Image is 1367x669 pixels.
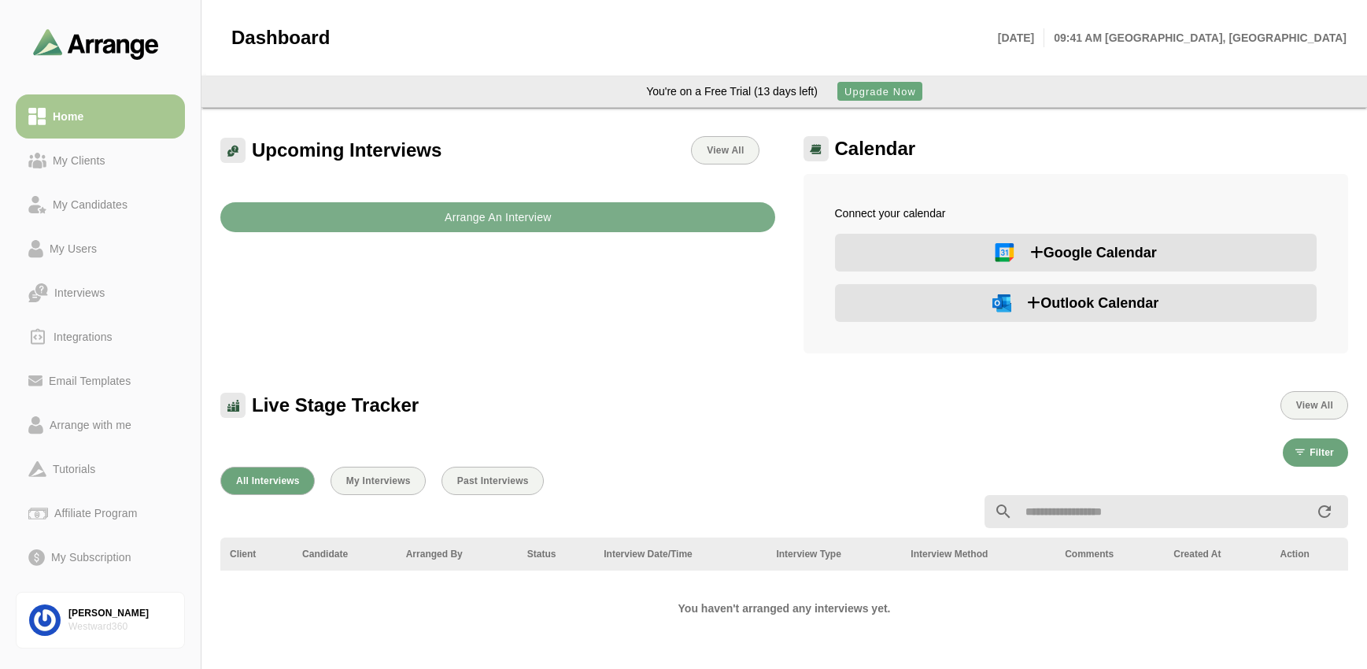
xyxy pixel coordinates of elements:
[230,547,283,561] div: Client
[220,202,775,232] button: Arrange An Interview
[16,94,185,139] a: Home
[231,26,330,50] span: Dashboard
[16,447,185,491] a: Tutorials
[1280,391,1348,420] button: View All
[444,202,552,232] b: Arrange An Interview
[48,504,143,523] div: Affiliate Program
[345,475,411,486] span: My Interviews
[220,467,315,495] button: All Interviews
[835,137,916,161] span: Calendar
[706,145,744,156] span: View All
[252,139,442,162] span: Upcoming Interviews
[68,607,172,620] div: [PERSON_NAME]
[1027,292,1158,314] span: Outlook Calendar
[646,83,818,100] div: You're on a Free Trial (13 days left)
[456,475,529,486] span: Past Interviews
[911,547,1046,561] div: Interview Method
[406,547,508,561] div: Arranged By
[16,227,185,271] a: My Users
[252,394,419,417] span: Live Stage Tracker
[835,234,1317,272] button: Google Calendar
[1044,28,1347,47] p: 09:41 AM [GEOGRAPHIC_DATA], [GEOGRAPHIC_DATA]
[604,547,757,561] div: Interview Date/Time
[527,547,585,561] div: Status
[442,467,544,495] button: Past Interviews
[1173,547,1261,561] div: Created At
[16,403,185,447] a: Arrange with me
[42,371,137,390] div: Email Templates
[1309,447,1334,458] span: Filter
[47,327,119,346] div: Integrations
[45,548,138,567] div: My Subscription
[48,283,111,302] div: Interviews
[33,28,159,59] img: arrangeai-name-small-logo.4d2b8aee.svg
[513,599,1055,618] h2: You haven't arranged any interviews yet.
[835,205,1317,221] p: Connect your calendar
[43,239,103,258] div: My Users
[46,107,90,126] div: Home
[302,547,387,561] div: Candidate
[16,315,185,359] a: Integrations
[16,491,185,535] a: Affiliate Program
[691,136,759,164] a: View All
[46,195,134,214] div: My Candidates
[1030,242,1157,264] span: Google Calendar
[835,284,1317,322] button: Outlook Calendar
[1065,547,1155,561] div: Comments
[46,460,102,479] div: Tutorials
[68,620,172,634] div: Westward360
[16,271,185,315] a: Interviews
[43,416,138,434] div: Arrange with me
[46,151,112,170] div: My Clients
[16,359,185,403] a: Email Templates
[1295,400,1333,411] span: View All
[331,467,426,495] button: My Interviews
[16,592,185,649] a: [PERSON_NAME]Westward360
[998,28,1044,47] p: [DATE]
[235,475,300,486] span: All Interviews
[16,183,185,227] a: My Candidates
[1283,438,1348,467] button: Filter
[776,547,892,561] div: Interview Type
[16,535,185,579] a: My Subscription
[16,139,185,183] a: My Clients
[1280,547,1339,561] div: Action
[1315,502,1334,521] i: appended action
[844,86,916,98] span: Upgrade Now
[837,82,922,101] button: Upgrade Now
